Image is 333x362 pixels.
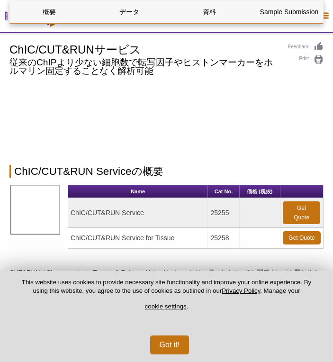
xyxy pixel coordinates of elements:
button: cookie settings [145,303,187,310]
a: 概要 [10,0,89,23]
h1: ChIC/CUT&RUNサービス [9,42,279,56]
a: データ [90,0,169,23]
a: Get Quote [283,231,321,244]
td: ChIC/CUT&RUN Service for Tissue [68,228,208,248]
img: ChIC/CUT&RUN Service [10,185,60,235]
a: Privacy Policy [222,287,260,294]
p: CUT&RUN（Cleavage Under Targets & Release Using Nuclease）は、様々なクロマチン関連タンパク質とその修飾のゲノムワイドな分布を調べるために用い... [9,268,324,315]
a: Feedback [288,42,324,52]
p: This website uses cookies to provide necessary site functionality and improve your online experie... [15,278,318,318]
th: Cat No. [208,185,239,198]
td: ChIC/CUT&RUN Service [68,198,208,228]
a: Sample Submission [250,0,328,23]
td: 25255 [208,198,239,228]
a: Print [288,54,324,65]
th: 価格 (税抜) [240,185,280,198]
th: Name [68,185,208,198]
a: Get Quote [283,201,320,224]
h2: ChIC/CUT&RUN Serviceの概要 [9,165,324,178]
td: 25258 [208,228,239,248]
button: Got it! [150,335,189,354]
a: 資料 [170,0,249,23]
h2: 従来のChIPより少ない細胞数で転写因子やヒストンマーカーをホルマリン固定することなく解析可能 [9,58,279,75]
